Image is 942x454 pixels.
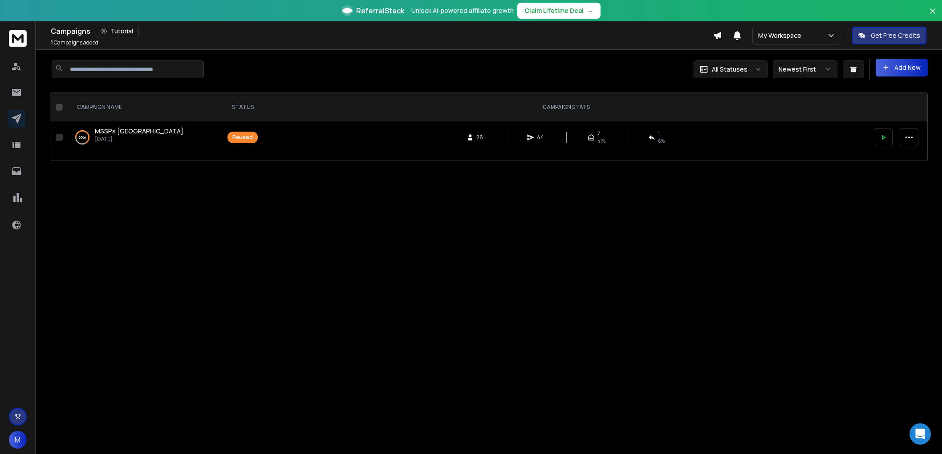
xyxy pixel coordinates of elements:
a: MSSPs [GEOGRAPHIC_DATA] [95,127,183,136]
p: [DATE] [95,136,183,143]
button: Newest First [773,60,837,78]
th: STATUS [222,93,263,121]
td: 65%MSSPs [GEOGRAPHIC_DATA][DATE] [66,121,222,153]
span: 44 [537,134,546,141]
button: Get Free Credits [852,27,926,44]
span: 41 % [597,137,605,145]
span: 1 [658,130,660,137]
span: 6 % [658,137,665,145]
button: Claim Lifetime Deal→ [517,3,601,19]
span: 1 [51,39,53,46]
span: → [587,6,593,15]
p: Get Free Credits [871,31,920,40]
span: 7 [597,130,600,137]
p: 65 % [79,133,86,142]
div: Campaigns [51,25,713,37]
button: Add New [876,59,928,76]
p: All Statuses [712,65,747,74]
button: M [9,431,27,449]
button: Tutorial [96,25,139,37]
th: CAMPAIGN STATS [263,93,869,121]
p: Unlock AI-powered affiliate growth [411,6,514,15]
th: CAMPAIGN NAME [66,93,222,121]
div: Open Intercom Messenger [910,423,931,445]
button: Close banner [927,5,938,27]
p: Campaigns added [51,39,98,46]
span: 26 [476,134,485,141]
span: MSSPs [GEOGRAPHIC_DATA] [95,127,183,135]
div: Paused [232,134,253,141]
p: My Workspace [758,31,805,40]
span: ReferralStack [356,5,404,16]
